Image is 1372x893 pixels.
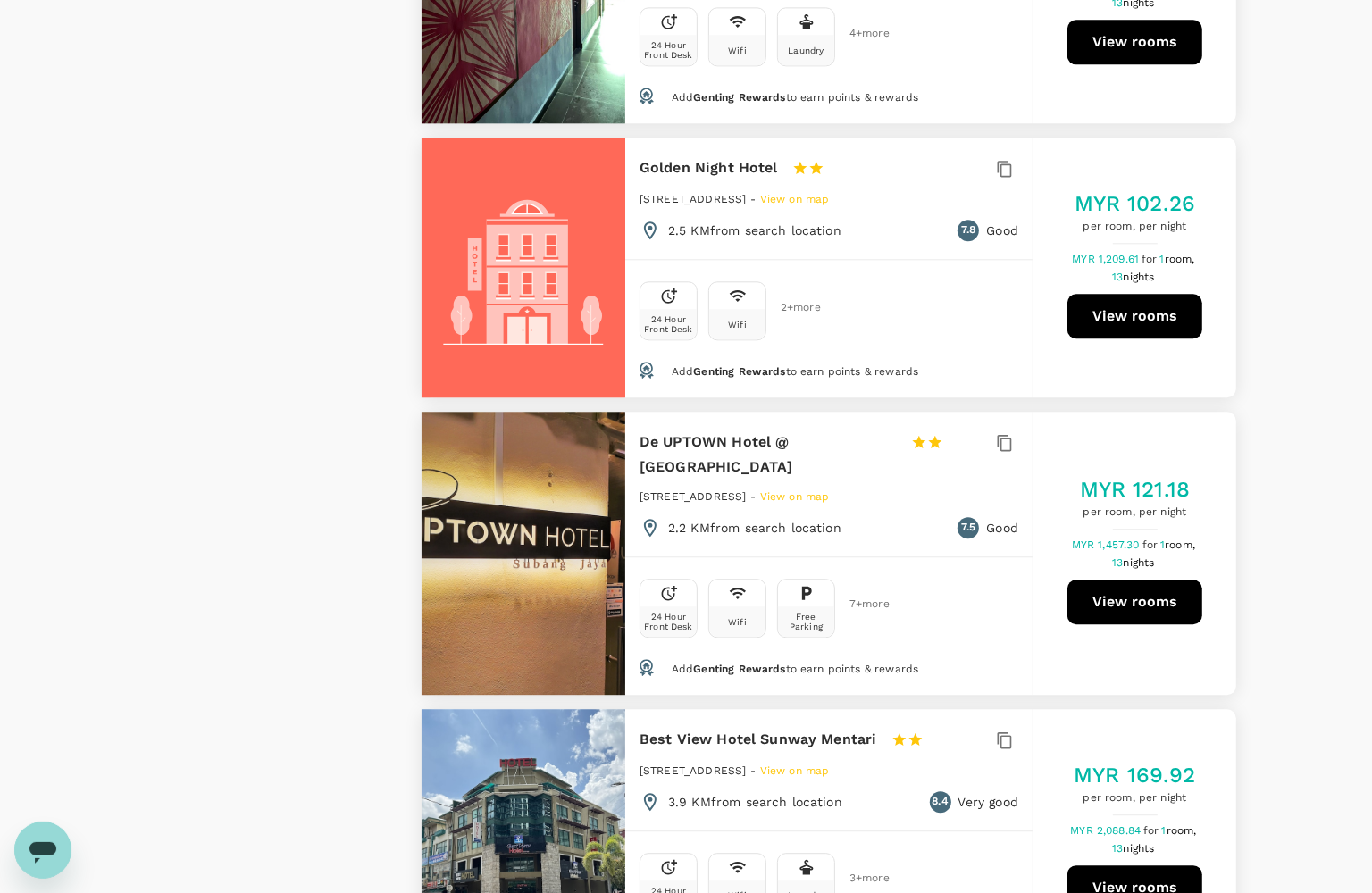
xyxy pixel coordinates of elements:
[693,91,785,104] span: Genting Rewards
[1162,824,1200,837] span: 1
[849,872,876,884] span: 3 + more
[1072,538,1142,551] span: MYR 1,457.30
[958,793,1018,811] p: Very good
[1067,580,1202,624] button: View rooms
[751,490,760,503] span: -
[1080,475,1191,504] h5: MYR 121.18
[1067,294,1202,338] button: View rooms
[1112,556,1157,569] span: 13
[1124,271,1155,283] span: nights
[728,46,747,55] div: Wifi
[751,193,760,205] span: -
[640,490,746,503] span: [STREET_ADDRESS]
[760,764,830,777] span: View on map
[1070,824,1143,837] span: MYR 2,088.84
[1165,253,1195,265] span: room,
[640,727,877,752] h6: Best View Hotel Sunway Mentari
[1075,189,1196,218] h5: MYR 102.26
[760,191,830,205] a: View on map
[760,490,830,503] span: View on map
[751,764,760,777] span: -
[1074,761,1196,789] h5: MYR 169.92
[668,519,841,537] p: 2.2 KM from search location
[640,430,897,480] h6: De UPTOWN Hotel @ [GEOGRAPHIC_DATA]
[1143,824,1161,837] span: for
[1142,253,1159,265] span: for
[1075,218,1196,236] span: per room, per night
[961,221,975,239] span: 7.8
[1142,538,1160,551] span: for
[640,155,778,180] h6: Golden Night Hotel
[1080,504,1191,522] span: per room, per night
[788,46,824,55] div: Laundry
[1160,538,1198,551] span: 1
[1165,538,1195,551] span: room,
[1112,842,1157,855] span: 13
[849,598,876,610] span: 7 + more
[728,617,747,627] div: Wifi
[640,193,746,205] span: [STREET_ADDRESS]
[693,365,785,378] span: Genting Rewards
[961,519,975,537] span: 7.5
[640,764,746,777] span: [STREET_ADDRESS]
[781,302,807,313] span: 2 + more
[782,612,831,631] div: Free Parking
[1072,253,1142,265] span: MYR 1,209.61
[644,314,693,334] div: 24 Hour Front Desk
[1067,20,1202,64] button: View rooms
[672,365,918,378] span: Add to earn points & rewards
[1112,271,1157,283] span: 13
[1167,824,1197,837] span: room,
[644,612,693,631] div: 24 Hour Front Desk
[849,28,876,39] span: 4 + more
[932,793,948,811] span: 8.4
[14,822,71,879] iframe: Button to launch messaging window
[672,663,918,675] span: Add to earn points & rewards
[986,519,1018,537] p: Good
[760,763,830,777] a: View on map
[644,40,693,60] div: 24 Hour Front Desk
[668,793,842,811] p: 3.9 KM from search location
[1124,556,1155,569] span: nights
[672,91,918,104] span: Add to earn points & rewards
[760,488,830,503] a: View on map
[1124,842,1155,855] span: nights
[1074,789,1196,807] span: per room, per night
[1160,253,1198,265] span: 1
[693,663,785,675] span: Genting Rewards
[986,221,1018,239] p: Good
[728,320,747,330] div: Wifi
[668,221,841,239] p: 2.5 KM from search location
[760,193,830,205] span: View on map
